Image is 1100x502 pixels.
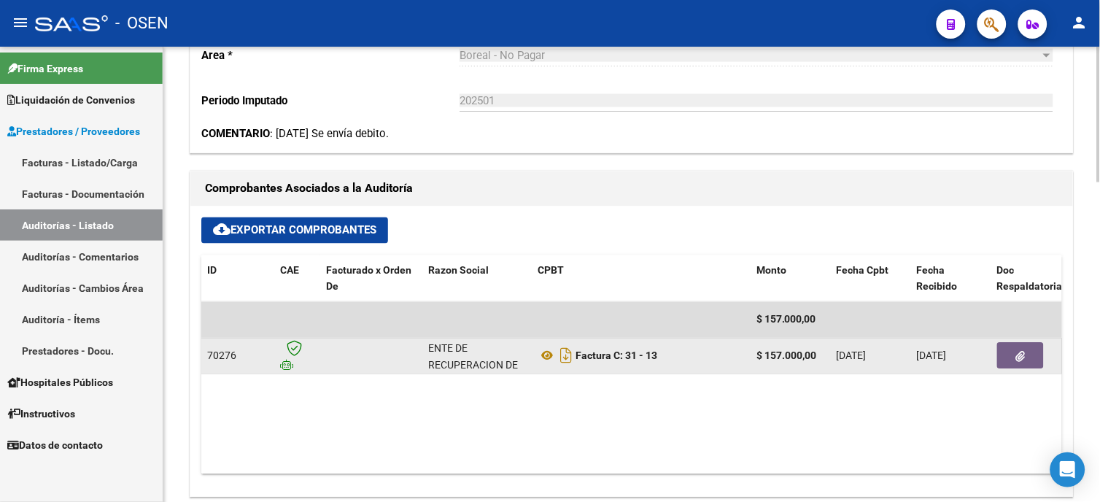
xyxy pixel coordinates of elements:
mat-icon: menu [12,14,29,31]
strong: COMENTARIO [201,127,270,140]
span: Doc Respaldatoria [997,265,1063,293]
span: Monto [756,265,786,277]
span: - OSEN [115,7,169,39]
datatable-header-cell: Facturado x Orden De [320,255,422,304]
div: Open Intercom Messenger [1050,452,1085,487]
span: Fecha Cpbt [837,265,889,277]
span: Boreal - No Pagar [460,49,545,62]
span: Razon Social [428,265,489,277]
datatable-header-cell: Doc Respaldatoria [991,255,1079,304]
mat-icon: person [1071,14,1088,31]
span: Prestadores / Proveedores [7,123,140,139]
span: Firma Express [7,61,83,77]
datatable-header-cell: Fecha Recibido [911,255,991,304]
span: Datos de contacto [7,437,103,453]
span: ID [207,265,217,277]
p: Periodo Imputado [201,93,460,109]
span: Hospitales Públicos [7,374,113,390]
span: Facturado x Orden De [326,265,411,293]
span: Fecha Recibido [917,265,958,293]
i: Descargar documento [557,344,576,368]
span: [DATE] [917,350,947,362]
span: CAE [280,265,299,277]
datatable-header-cell: Fecha Cpbt [831,255,911,304]
datatable-header-cell: Razon Social [422,255,532,304]
span: : [DATE] Se envía debito. [201,127,389,140]
span: Instructivos [7,406,75,422]
strong: Factura C: 31 - 13 [576,350,657,362]
h1: Comprobantes Asociados a la Auditoría [205,177,1058,201]
div: ENTE DE RECUPERACION DE FONDOS PARA EL FORTALECIMIENTO DEL SISTEMA DE SALUD DE MENDOZA (REFORSAL)... [428,341,526,457]
datatable-header-cell: Monto [751,255,831,304]
span: $ 157.000,00 [756,314,816,325]
datatable-header-cell: ID [201,255,274,304]
span: 70276 [207,350,236,362]
span: CPBT [538,265,564,277]
span: Liquidación de Convenios [7,92,135,108]
p: Area * [201,47,460,63]
span: Exportar Comprobantes [213,224,376,237]
datatable-header-cell: CPBT [532,255,751,304]
span: [DATE] [837,350,867,362]
button: Exportar Comprobantes [201,217,388,244]
strong: $ 157.000,00 [756,350,816,362]
datatable-header-cell: CAE [274,255,320,304]
mat-icon: cloud_download [213,221,231,239]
